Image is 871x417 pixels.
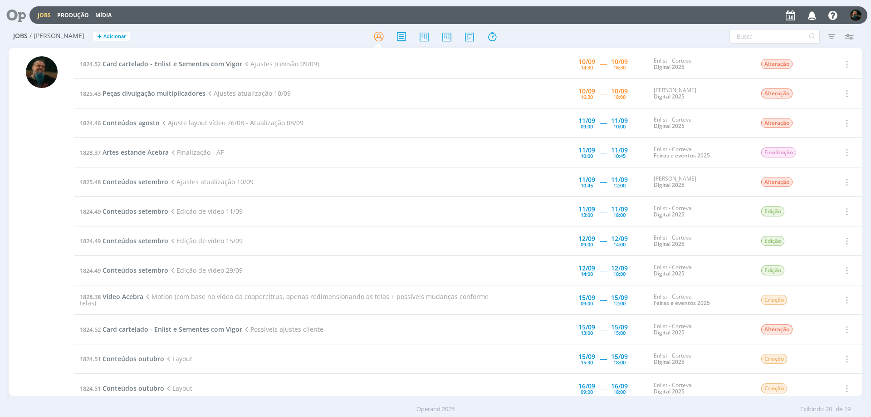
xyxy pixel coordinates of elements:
span: 20 [826,405,832,414]
span: Exibindo [800,405,824,414]
a: Digital 2025 [654,181,685,189]
button: M [850,7,862,23]
a: Digital 2025 [654,358,685,366]
a: Jobs [38,11,51,19]
span: Criação [761,354,787,364]
span: Edição [761,236,784,246]
div: 10/09 [578,88,595,94]
button: Produção [54,12,92,19]
span: Possíveis ajustes cliente [242,325,323,334]
div: 15/09 [611,294,628,301]
a: Digital 2025 [654,388,685,395]
div: Enlist - Corteva [654,353,747,366]
div: [PERSON_NAME] [654,87,747,100]
div: 12:00 [613,183,626,188]
span: ----- [600,59,607,68]
span: Edição [761,265,784,275]
button: Jobs [35,12,54,19]
div: 09:00 [581,242,593,247]
span: Artes estande Acebra [103,148,169,157]
a: 1824.49Conteúdos setembro [80,266,168,275]
span: Edição de vídeo 29/09 [168,266,243,275]
div: 18:00 [613,271,626,276]
span: Alteração [761,324,793,334]
span: Motion (com base no vídeo da coopercitrus, apenas redimensionando as telas + possíveis mudanças c... [80,292,489,307]
div: 10:00 [613,124,626,129]
span: Conteúdos setembro [103,266,168,275]
div: Enlist - Corteva [654,117,747,130]
div: Enlist - Corteva [654,146,747,159]
span: Alteração [761,59,793,69]
div: 12:00 [613,301,626,306]
span: ----- [600,118,607,127]
a: 1825.43Peças divulgação multiplicadores [80,89,206,98]
div: Enlist - Corteva [654,235,747,248]
div: 11/09 [611,206,628,212]
span: Conteúdos outubro [103,354,164,363]
a: Digital 2025 [654,240,685,248]
span: 1824.51 [80,384,101,392]
span: ----- [600,354,607,363]
span: Finalização - AF [169,148,224,157]
a: Digital 2025 [654,63,685,71]
span: Conteúdos outubro [103,384,164,392]
div: 11/09 [578,177,595,183]
a: 1824.49Conteúdos setembro [80,236,168,245]
span: Finalização [761,147,796,157]
div: 15:00 [613,330,626,335]
span: Alteração [761,118,793,128]
div: [PERSON_NAME] [654,176,747,189]
div: 11/09 [578,147,595,153]
div: 16:30 [581,94,593,99]
div: 10:00 [581,153,593,158]
a: Mídia [95,11,112,19]
span: ----- [600,236,607,245]
button: +Adicionar [93,32,130,41]
span: Conteúdos setembro [103,207,168,216]
a: 1828.38Vídeo Acebra [80,292,143,301]
img: M [26,56,58,88]
a: 1824.51Conteúdos outubro [80,354,164,363]
div: Enlist - Corteva [654,323,747,336]
div: 12/09 [578,235,595,242]
a: 1824.51Conteúdos outubro [80,384,164,392]
span: ----- [600,325,607,334]
a: Digital 2025 [654,270,685,277]
input: Busca [729,29,820,44]
span: Edição [761,206,784,216]
div: 13:00 [581,330,593,335]
span: + [97,32,102,41]
span: Jobs [13,32,28,40]
span: ----- [600,148,607,157]
div: 18:00 [613,212,626,217]
span: Adicionar [103,34,126,39]
span: 1824.49 [80,237,101,245]
div: Enlist - Corteva [654,58,747,71]
span: ----- [600,295,607,304]
div: 18:00 [613,94,626,99]
div: 13:00 [581,212,593,217]
span: ----- [600,384,607,392]
a: Produção [57,11,89,19]
span: Ajustes atualização 10/09 [206,89,291,98]
span: Alteração [761,177,793,187]
span: 19 [844,405,851,414]
div: 09:00 [581,301,593,306]
a: Digital 2025 [654,329,685,336]
span: Ajustes [revisão 09/09] [242,59,319,68]
span: Card cartelado - Enlist e Sementes com Vigor [103,59,242,68]
span: Criação [761,295,787,305]
div: 18:00 [613,389,626,394]
div: 15/09 [578,324,595,330]
div: 16:30 [613,65,626,70]
span: 1824.52 [80,60,101,68]
span: Layout [164,354,192,363]
div: 10:45 [613,153,626,158]
div: 15/09 [611,324,628,330]
span: Edição de vídeo 15/09 [168,236,243,245]
div: 10/09 [611,88,628,94]
div: 11/09 [611,147,628,153]
span: / [PERSON_NAME] [29,32,84,40]
div: 14:00 [613,242,626,247]
a: Feiras e eventos 2025 [654,152,710,159]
